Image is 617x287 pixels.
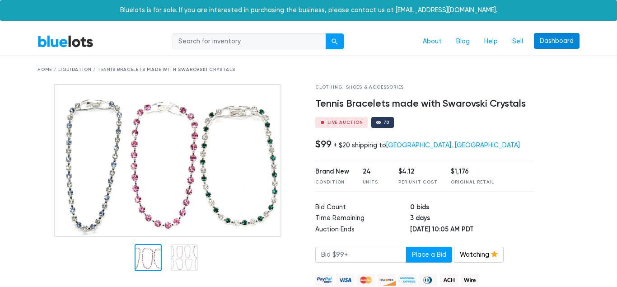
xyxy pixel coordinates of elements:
input: Search for inventory [173,33,326,50]
div: Condition [315,179,349,186]
div: 24 [363,167,385,177]
h4: $99 [315,138,332,150]
td: Auction Ends [315,225,410,236]
img: paypal_credit-80455e56f6e1299e8d57f40c0dcee7b8cd4ae79b9eccbfc37e2480457ba36de9.png [315,274,333,286]
img: wire-908396882fe19aaaffefbd8e17b12f2f29708bd78693273c0e28e3a24408487f.png [461,274,479,286]
img: mastercard-42073d1d8d11d6635de4c079ffdb20a4f30a903dc55d1612383a1b395dd17f39.png [357,274,375,286]
div: Per Unit Cost [398,179,437,186]
td: Time Remaining [315,213,410,225]
td: 0 bids [410,202,533,214]
div: $1,176 [451,167,494,177]
div: $4.12 [398,167,437,177]
a: [GEOGRAPHIC_DATA], [GEOGRAPHIC_DATA] [386,141,520,149]
img: discover-82be18ecfda2d062aad2762c1ca80e2d36a4073d45c9e0ffae68cd515fbd3d32.png [378,274,396,286]
a: Dashboard [534,33,580,49]
div: Original Retail [451,179,494,186]
button: Place a Bid [406,247,452,263]
img: fd27c712-6d5e-4090-a493-d164e0be1ede-1757900084.png [54,84,281,237]
a: About [416,33,449,50]
a: Blog [449,33,477,50]
a: Watching [454,247,504,263]
div: Brand New [315,167,349,177]
div: Live Auction [327,120,363,125]
img: visa-79caf175f036a155110d1892330093d4c38f53c55c9ec9e2c3a54a56571784bb.png [336,274,354,286]
input: Bid $99+ [315,247,407,263]
div: 70 [383,120,390,125]
a: Sell [505,33,530,50]
div: + $20 shipping to [333,141,520,149]
img: diners_club-c48f30131b33b1bb0e5d0e2dbd43a8bea4cb12cb2961413e2f4250e06c020426.png [419,274,437,286]
td: [DATE] 10:05 AM PDT [410,225,533,236]
td: Bid Count [315,202,410,214]
a: Help [477,33,505,50]
h4: Tennis Bracelets made with Swarovski Crystals [315,98,533,110]
img: ach-b7992fed28a4f97f893c574229be66187b9afb3f1a8d16a4691d3d3140a8ab00.png [440,274,458,286]
div: Units [363,179,385,186]
a: BlueLots [37,35,93,48]
img: american_express-ae2a9f97a040b4b41f6397f7637041a5861d5f99d0716c09922aba4e24c8547d.png [398,274,416,286]
td: 3 days [410,213,533,225]
div: Home / Liquidation / Tennis Bracelets made with Swarovski Crystals [37,66,580,73]
div: Clothing, Shoes & Accessories [315,84,533,91]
